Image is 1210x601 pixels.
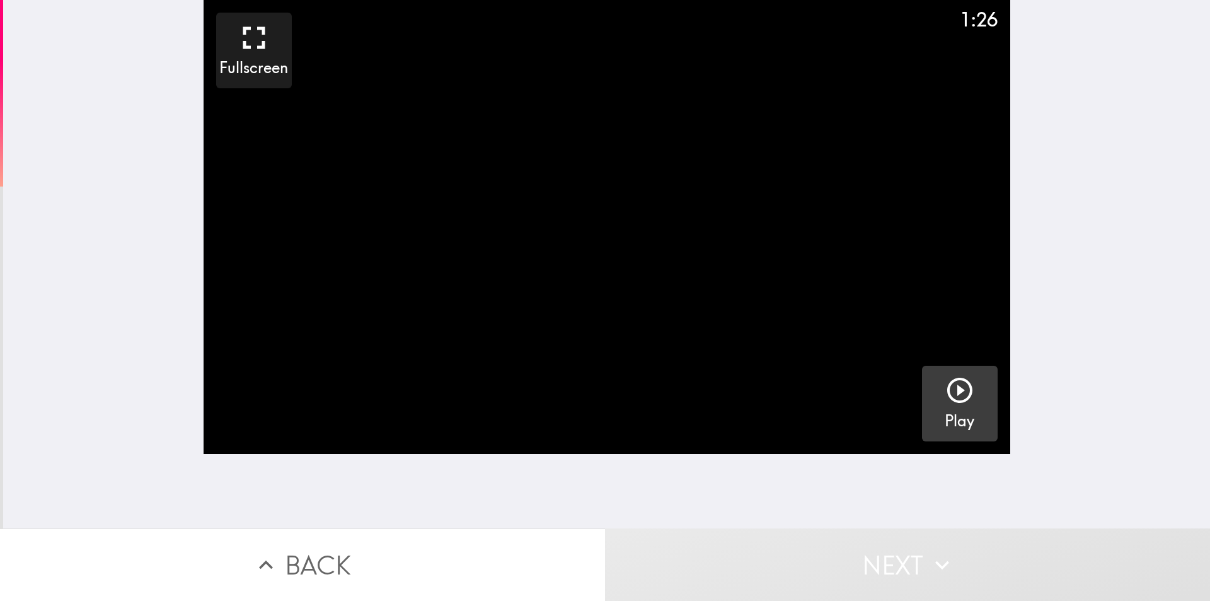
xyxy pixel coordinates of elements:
button: Next [605,528,1210,601]
div: 1:26 [960,6,998,33]
button: Play [922,366,998,441]
h5: Play [945,411,974,432]
button: Fullscreen [216,13,292,88]
h5: Fullscreen [219,57,288,79]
